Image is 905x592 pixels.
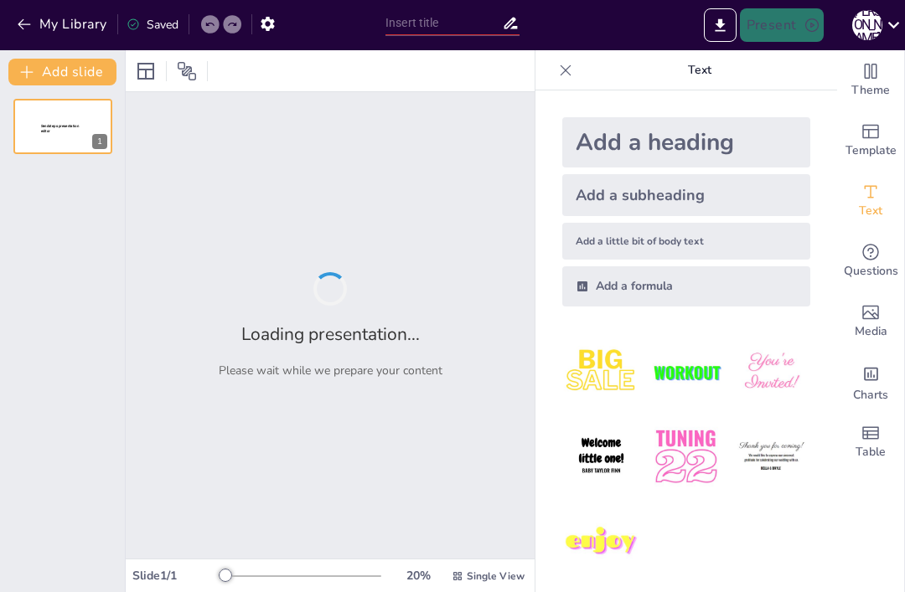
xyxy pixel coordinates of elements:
span: Template [846,142,897,160]
div: Add a subheading [562,174,810,216]
button: Export to PowerPoint [704,8,737,42]
div: Add a formula [562,266,810,306]
button: Present [740,8,824,42]
span: Table [856,443,886,461]
button: [PERSON_NAME] [852,8,882,42]
div: Add a table [837,412,904,472]
p: Please wait while we prepare your content [219,363,442,378]
img: 6.jpeg [732,418,810,496]
div: Add images, graphics, shapes or video [837,291,904,352]
div: Change the overall theme [837,50,904,111]
span: Position [177,61,197,81]
span: Text [859,202,882,220]
img: 4.jpeg [562,418,640,496]
span: Theme [851,81,890,100]
div: Layout [132,58,159,85]
span: Questions [844,262,898,281]
input: Insert title [385,11,502,35]
img: 3.jpeg [732,333,810,411]
div: [PERSON_NAME] [852,10,882,40]
img: 1.jpeg [562,333,640,411]
div: Slide 1 / 1 [132,568,220,584]
img: 5.jpeg [647,418,725,496]
div: 20 % [398,568,438,584]
span: Media [855,322,887,341]
div: Saved [127,17,178,33]
div: Add text boxes [837,171,904,231]
img: 2.jpeg [647,333,725,411]
div: Add ready made slides [837,111,904,171]
span: Single View [467,569,525,583]
p: Text [579,50,820,90]
div: Add charts and graphs [837,352,904,412]
div: Add a heading [562,117,810,167]
button: My Library [13,11,114,38]
div: 1 [92,134,107,149]
h2: Loading presentation... [241,322,420,346]
img: 7.jpeg [562,503,640,581]
button: Add slide [8,59,116,85]
div: Get real-time input from your audience [837,231,904,291]
span: Sendsteps presentation editor [41,124,79,133]
span: Charts [853,386,888,404]
div: Sendsteps presentation editor1 [13,99,112,154]
div: Add a little bit of body text [562,223,810,260]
